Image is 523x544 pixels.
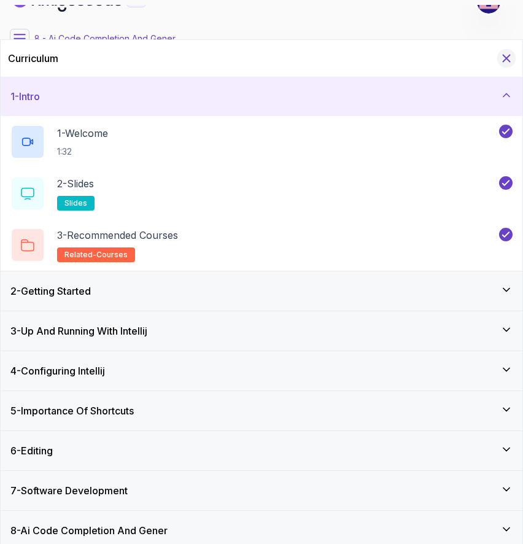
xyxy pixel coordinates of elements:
[10,176,513,211] button: 2-Slidesslides
[10,403,134,418] h3: 5 - Importance Of Shortcuts
[10,483,128,498] h3: 7 - Software Development
[1,77,522,116] button: 1-Intro
[10,523,168,538] h3: 8 - Ai Code Completion And Gener
[10,363,105,378] h3: 4 - Configuring Intellij
[1,271,522,311] button: 2-Getting Started
[1,391,522,430] button: 5-Importance Of Shortcuts
[57,126,108,141] p: 1 - Welcome
[10,324,147,338] h3: 3 - Up And Running With Intellij
[57,228,178,243] p: 3 - Recommended Courses
[10,125,513,159] button: 1-Welcome1:32
[1,471,522,510] button: 7-Software Development
[10,443,53,458] h3: 6 - Editing
[1,311,522,351] button: 3-Up And Running With Intellij
[10,89,40,104] h3: 1 - Intro
[57,146,108,158] p: 1:32
[1,351,522,391] button: 4-Configuring Intellij
[64,198,87,208] span: slides
[10,228,513,262] button: 3-Recommended Coursesrelated-courses
[10,284,91,298] h3: 2 - Getting Started
[8,51,58,66] h2: Curriculum
[1,431,522,470] button: 6-Editing
[497,49,516,68] button: Hide Curriculum for mobile
[57,176,94,191] p: 2 - Slides
[34,33,176,45] p: 8 - Ai Code Completion And Gener
[64,250,128,260] span: related-courses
